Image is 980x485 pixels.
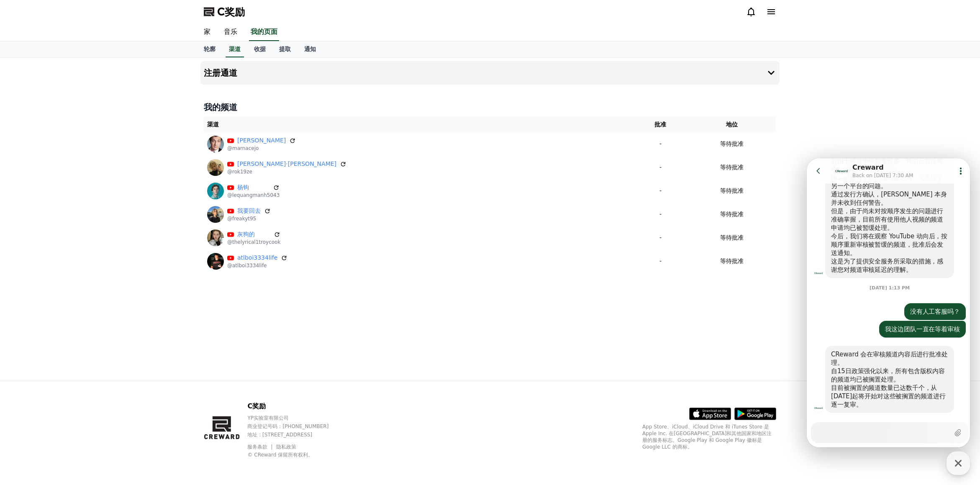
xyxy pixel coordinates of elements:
font: 批准 [654,121,666,128]
a: 服务条款 [247,444,274,450]
font: 等待批准 [720,211,744,217]
font: 等待批准 [720,234,744,241]
font: C奖励 [217,6,245,18]
img: 我要回去 [207,206,224,223]
font: YP实验室有限公司 [247,415,289,421]
font: @rok19ze [227,169,252,175]
a: 提取 [272,41,298,57]
a: 隐私政策 [276,444,296,450]
font: 地址 : [STREET_ADDRESS] [247,432,312,438]
font: 通知 [304,46,316,52]
font: @lequangmanh5043 [227,192,280,198]
a: [PERSON_NAME]·[PERSON_NAME] [237,160,336,168]
a: 轮廓 [197,41,222,57]
img: 灰狗的 [207,230,224,246]
font: C奖励 [247,402,266,410]
font: @marnacejo [227,145,259,151]
button: 注册通道 [200,61,780,85]
img: atlboi3334life [207,253,224,270]
font: 等待批准 [720,187,744,194]
font: 渠道 [207,121,219,128]
font: 音乐 [224,28,237,36]
a: [PERSON_NAME] [237,136,286,145]
font: 等待批准 [720,164,744,170]
font: [PERSON_NAME] [237,137,286,144]
a: C奖励 [204,5,245,18]
font: 等待批准 [720,258,744,264]
a: 杨钩 [237,183,269,192]
font: @atlboi3334life [227,263,267,268]
a: 通知 [298,41,323,57]
a: 灰狗的 [237,230,270,239]
font: 家 [204,28,210,36]
font: 注册通道 [204,68,237,78]
font: [PERSON_NAME]·[PERSON_NAME] [237,160,336,167]
a: atlboi3334life [237,253,277,262]
a: 音乐 [217,23,244,41]
img: 马尔纳塞霍 [207,136,224,152]
font: @freakyt95 [227,216,256,222]
font: - [659,211,662,217]
iframe: Channel chat [807,158,970,447]
font: 我的频道 [204,102,237,112]
font: © CReward 保留所有权利。 [247,452,313,458]
img: 杨钩 [207,183,224,199]
a: 渠道 [226,41,244,57]
font: - [659,234,662,241]
font: - [659,140,662,147]
font: 等待批准 [720,140,744,147]
a: 我要回去 [237,206,261,215]
font: 轮廓 [204,46,215,52]
font: 我的页面 [251,28,277,36]
font: 杨钩 [237,184,249,191]
font: 渠道 [229,46,241,52]
font: App Store、iCloud、iCloud Drive 和 iTunes Store 是 Apple Inc. 在[GEOGRAPHIC_DATA]和其他国家和地区注册的服务标志。Googl... [642,424,772,450]
font: @thelyrical1troycook [227,239,280,245]
font: 商业登记号码：[PHONE_NUMBER] [247,423,328,429]
font: - [659,187,662,194]
font: - [659,164,662,170]
font: - [659,258,662,264]
img: 布莱克·赫尔 [207,159,224,176]
font: 收据 [254,46,266,52]
a: 我的页面 [249,23,279,41]
font: 我要回去 [237,207,261,214]
a: 收据 [247,41,272,57]
font: 灰狗的 [237,231,255,237]
font: 提取 [279,46,291,52]
font: 服务条款 [247,444,267,450]
font: 地位 [726,121,738,128]
a: 家 [197,23,217,41]
font: atlboi3334life [237,254,277,261]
